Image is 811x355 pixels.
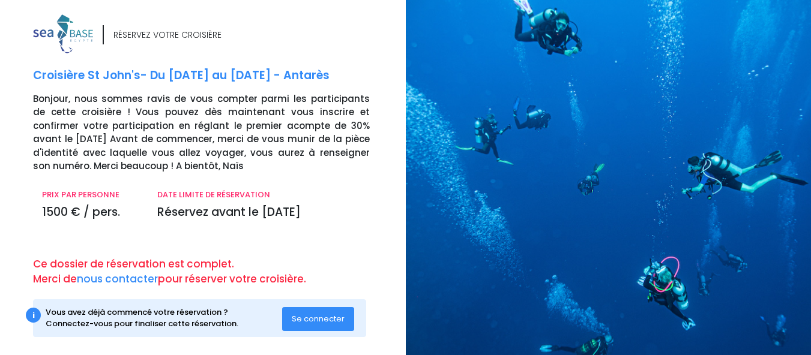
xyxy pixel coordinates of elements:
[42,189,139,201] p: PRIX PAR PERSONNE
[46,306,282,330] div: Vous avez déjà commencé votre réservation ? Connectez-vous pour finaliser cette réservation.
[26,308,41,323] div: i
[292,313,345,324] span: Se connecter
[157,204,370,221] p: Réservez avant le [DATE]
[157,189,370,201] p: DATE LIMITE DE RÉSERVATION
[282,307,354,331] button: Se connecter
[77,272,158,286] a: nous contacter
[42,204,139,221] p: 1500 € / pers.
[33,14,93,53] img: logo_color1.png
[282,313,354,323] a: Se connecter
[33,92,397,173] p: Bonjour, nous sommes ravis de vous compter parmi les participants de cette croisière ! Vous pouve...
[113,29,222,41] div: RÉSERVEZ VOTRE CROISIÈRE
[33,257,397,287] p: Ce dossier de réservation est complet. Merci de pour réserver votre croisière.
[33,67,397,85] p: Croisière St John's- Du [DATE] au [DATE] - Antarès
